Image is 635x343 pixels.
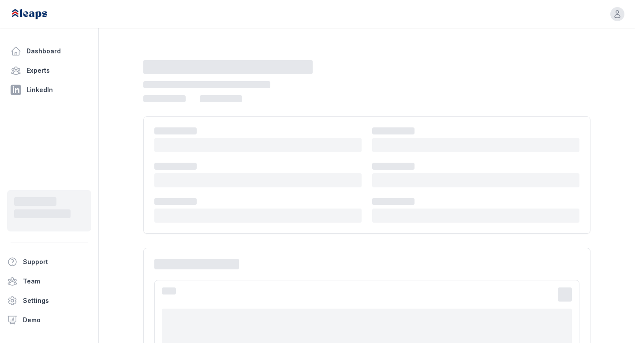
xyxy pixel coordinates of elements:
[7,62,91,79] a: Experts
[4,272,95,290] a: Team
[11,4,67,24] img: Leaps
[4,311,95,329] a: Demo
[7,42,91,60] a: Dashboard
[7,81,91,99] a: LinkedIn
[4,292,95,309] a: Settings
[4,253,88,271] button: Support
